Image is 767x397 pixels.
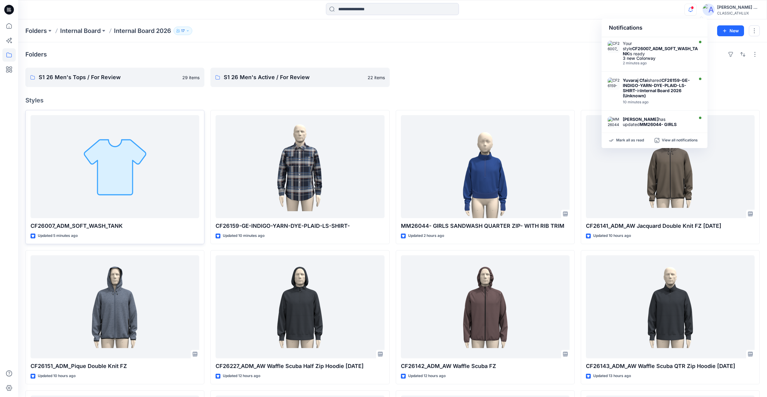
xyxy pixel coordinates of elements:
[602,19,707,37] div: Notifications
[401,222,570,230] p: MM26044- GIRLS SANDWASH QUARTER ZIP- WITH RIB TRIM
[216,115,384,218] a: CF26159-GE-INDIGO-YARN-DYE-PLAID-LS-SHIRT-
[623,41,698,56] div: Your style is ready
[408,233,444,239] p: Updated 2 hours ago
[223,233,265,239] p: Updated 10 minutes ago
[623,100,692,104] div: Tuesday, September 30, 2025 14:19
[623,56,698,60] div: 3 new Colorway
[623,78,692,98] div: shared in
[114,27,171,35] p: Internal Board 2026
[60,27,101,35] a: Internal Board
[703,4,715,16] img: avatar
[586,362,755,370] p: CF26143_ADM_AW Waffle Scuba QTR Zip Hoodie [DATE]
[25,51,47,58] h4: Folders
[623,117,658,122] strong: [PERSON_NAME]
[616,138,644,143] p: Mark all as read
[608,41,620,53] img: CF26007_ADM_SOFT_WASH_TANK
[586,255,755,358] a: CF26143_ADM_AW Waffle Scuba QTR Zip Hoodie 29SEP25
[31,255,199,358] a: CF26151_ADM_Pique Double Knit FZ
[717,4,759,11] div: [PERSON_NAME] Cfai
[216,255,384,358] a: CF26227_ADM_AW Waffle Scuba Half Zip Hoodie 29SEP25
[623,122,691,137] strong: MM26044- GIRLS SANDWASH QUARTER ZIP- WITH RIB TRIM
[608,117,620,129] img: MM26044- GIRLS SANDWASH QUARTER ZIP- WITH RIB TRIM
[31,115,199,218] a: CF26007_ADM_SOFT_WASH_TANK
[593,373,631,379] p: Updated 13 hours ago
[31,362,199,370] p: CF26151_ADM_Pique Double Knit FZ
[717,11,759,15] div: CLASSIC_ATHLUX
[25,68,204,87] a: S1 26 Men's Tops / For Review29 items
[408,373,446,379] p: Updated 12 hours ago
[623,78,690,93] strong: CF26159-GE-INDIGO-YARN-DYE-PLAID-LS-SHIRT-
[224,73,364,82] p: S1 26 Men's Active / For Review
[210,68,389,87] a: S1 26 Men's Active / For Review22 items
[623,46,698,56] strong: CF26007_ADM_SOFT_WASH_TANK
[401,115,570,218] a: MM26044- GIRLS SANDWASH QUARTER ZIP- WITH RIB TRIM
[31,222,199,230] p: CF26007_ADM_SOFT_WASH_TANK
[608,78,620,90] img: CF26159-GE-INDIGO-YARN-DYE-PLAID-LS-SHIRT-
[662,138,698,143] p: View all notifications
[593,233,631,239] p: Updated 10 hours ago
[39,73,179,82] p: S1 26 Men's Tops / For Review
[401,255,570,358] a: CF26142_ADM_AW Waffle Scuba FZ
[586,222,755,230] p: CF26141_ADM_AW Jacquard Double Knit FZ [DATE]
[182,74,200,81] p: 29 items
[25,97,760,104] h4: Styles
[25,27,47,35] a: Folders
[368,74,385,81] p: 22 items
[38,233,78,239] p: Updated 5 minutes ago
[216,362,384,370] p: CF26227_ADM_AW Waffle Scuba Half Zip Hoodie [DATE]
[623,88,681,98] strong: Internal Board 2026 (Unknown)
[38,373,76,379] p: Updated 10 hours ago
[223,373,260,379] p: Updated 12 hours ago
[181,27,185,34] p: 17
[586,115,755,218] a: CF26141_ADM_AW Jacquard Double Knit FZ 29SEP25
[401,362,570,370] p: CF26142_ADM_AW Waffle Scuba FZ
[623,117,692,147] div: has updated with
[174,27,192,35] button: 17
[717,25,744,36] button: New
[623,61,698,65] div: Tuesday, September 30, 2025 14:26
[623,78,648,83] strong: Yuvaraj Cfai
[216,222,384,230] p: CF26159-GE-INDIGO-YARN-DYE-PLAID-LS-SHIRT-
